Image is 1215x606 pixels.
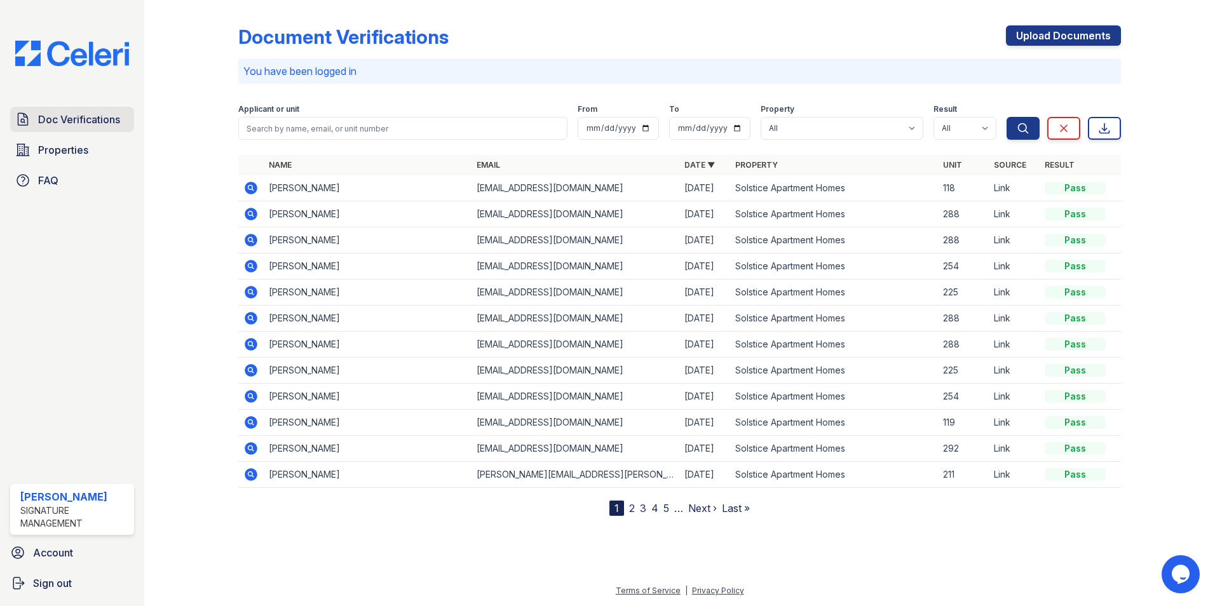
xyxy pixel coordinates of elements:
[938,462,989,488] td: 211
[264,306,472,332] td: [PERSON_NAME]
[1045,442,1106,455] div: Pass
[938,306,989,332] td: 288
[1045,338,1106,351] div: Pass
[472,279,679,306] td: [EMAIL_ADDRESS][DOMAIN_NAME]
[472,384,679,410] td: [EMAIL_ADDRESS][DOMAIN_NAME]
[730,253,938,279] td: Solstice Apartment Homes
[472,332,679,358] td: [EMAIL_ADDRESS][DOMAIN_NAME]
[472,175,679,201] td: [EMAIL_ADDRESS][DOMAIN_NAME]
[679,227,730,253] td: [DATE]
[38,173,58,188] span: FAQ
[730,410,938,436] td: Solstice Apartment Homes
[1045,364,1106,377] div: Pass
[1162,555,1202,593] iframe: chat widget
[1045,416,1106,429] div: Pass
[989,384,1040,410] td: Link
[472,306,679,332] td: [EMAIL_ADDRESS][DOMAIN_NAME]
[1045,312,1106,325] div: Pass
[264,253,472,279] td: [PERSON_NAME]
[943,160,962,170] a: Unit
[730,227,938,253] td: Solstice Apartment Homes
[730,306,938,332] td: Solstice Apartment Homes
[989,436,1040,462] td: Link
[679,410,730,436] td: [DATE]
[938,410,989,436] td: 119
[264,279,472,306] td: [PERSON_NAME]
[264,358,472,384] td: [PERSON_NAME]
[730,436,938,462] td: Solstice Apartment Homes
[989,410,1040,436] td: Link
[640,502,646,515] a: 3
[38,112,120,127] span: Doc Verifications
[679,253,730,279] td: [DATE]
[616,586,681,595] a: Terms of Service
[1045,286,1106,299] div: Pass
[10,137,134,163] a: Properties
[989,306,1040,332] td: Link
[5,41,139,66] img: CE_Logo_Blue-a8612792a0a2168367f1c8372b55b34899dd931a85d93a1a3d3e32e68fde9ad4.png
[1045,260,1106,273] div: Pass
[730,358,938,384] td: Solstice Apartment Homes
[989,227,1040,253] td: Link
[33,576,72,591] span: Sign out
[472,227,679,253] td: [EMAIL_ADDRESS][DOMAIN_NAME]
[10,107,134,132] a: Doc Verifications
[651,502,658,515] a: 4
[264,175,472,201] td: [PERSON_NAME]
[477,160,500,170] a: Email
[472,436,679,462] td: [EMAIL_ADDRESS][DOMAIN_NAME]
[730,384,938,410] td: Solstice Apartment Homes
[20,489,129,504] div: [PERSON_NAME]
[688,502,717,515] a: Next ›
[472,410,679,436] td: [EMAIL_ADDRESS][DOMAIN_NAME]
[5,570,139,596] a: Sign out
[989,332,1040,358] td: Link
[938,175,989,201] td: 118
[1045,468,1106,481] div: Pass
[679,436,730,462] td: [DATE]
[938,227,989,253] td: 288
[20,504,129,530] div: Signature Management
[264,201,472,227] td: [PERSON_NAME]
[730,279,938,306] td: Solstice Apartment Homes
[38,142,88,158] span: Properties
[264,462,472,488] td: [PERSON_NAME]
[730,332,938,358] td: Solstice Apartment Homes
[679,279,730,306] td: [DATE]
[674,501,683,516] span: …
[1045,208,1106,220] div: Pass
[938,253,989,279] td: 254
[269,160,292,170] a: Name
[989,358,1040,384] td: Link
[1006,25,1121,46] a: Upload Documents
[472,462,679,488] td: [PERSON_NAME][EMAIL_ADDRESS][PERSON_NAME][DOMAIN_NAME]
[938,436,989,462] td: 292
[578,104,597,114] label: From
[692,586,744,595] a: Privacy Policy
[238,25,449,48] div: Document Verifications
[730,201,938,227] td: Solstice Apartment Homes
[1045,160,1075,170] a: Result
[663,502,669,515] a: 5
[938,332,989,358] td: 288
[472,358,679,384] td: [EMAIL_ADDRESS][DOMAIN_NAME]
[238,117,567,140] input: Search by name, email, or unit number
[679,175,730,201] td: [DATE]
[629,502,635,515] a: 2
[989,279,1040,306] td: Link
[679,306,730,332] td: [DATE]
[5,540,139,565] a: Account
[730,462,938,488] td: Solstice Apartment Homes
[264,332,472,358] td: [PERSON_NAME]
[679,384,730,410] td: [DATE]
[722,502,750,515] a: Last »
[938,201,989,227] td: 288
[264,384,472,410] td: [PERSON_NAME]
[33,545,73,560] span: Account
[10,168,134,193] a: FAQ
[238,104,299,114] label: Applicant or unit
[472,253,679,279] td: [EMAIL_ADDRESS][DOMAIN_NAME]
[938,384,989,410] td: 254
[989,253,1040,279] td: Link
